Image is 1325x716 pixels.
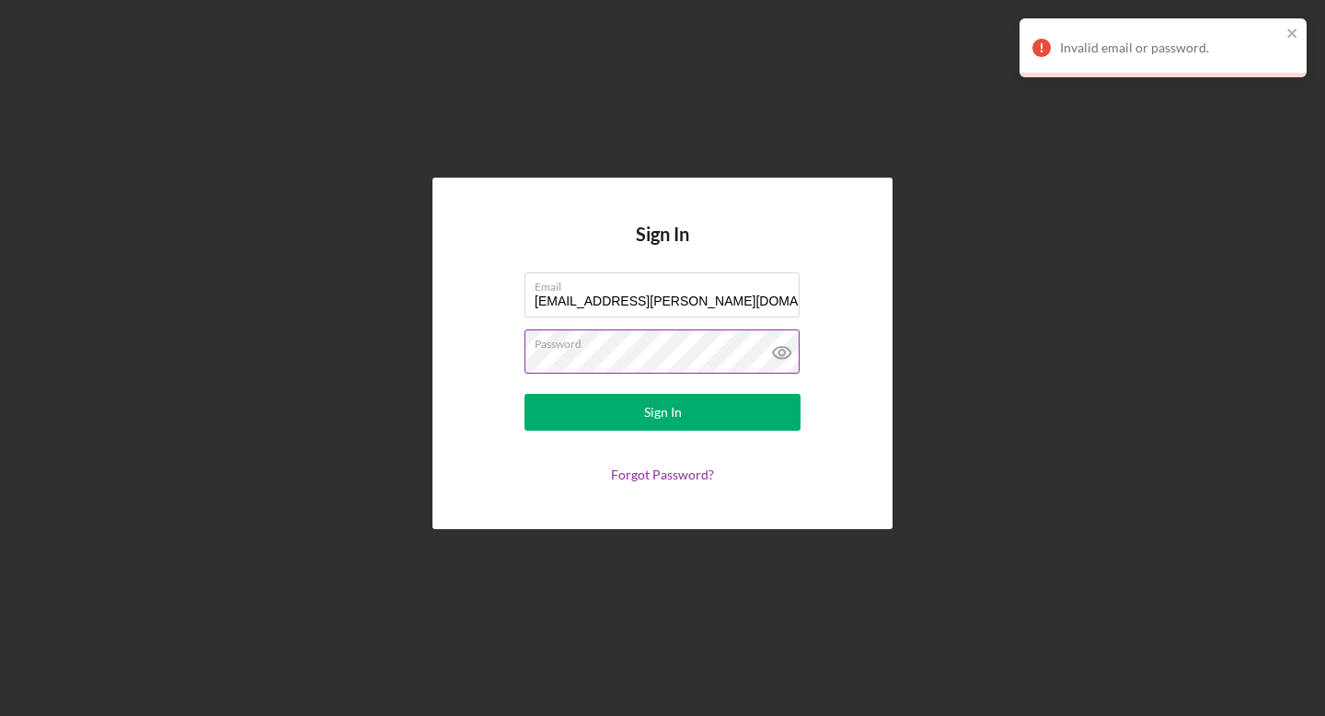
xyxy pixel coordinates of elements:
h4: Sign In [636,224,689,272]
label: Password [535,330,800,351]
button: Sign In [524,394,801,431]
div: Invalid email or password. [1060,40,1281,55]
button: close [1286,26,1299,43]
a: Forgot Password? [611,467,714,482]
label: Email [535,273,800,294]
div: Sign In [644,394,682,431]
